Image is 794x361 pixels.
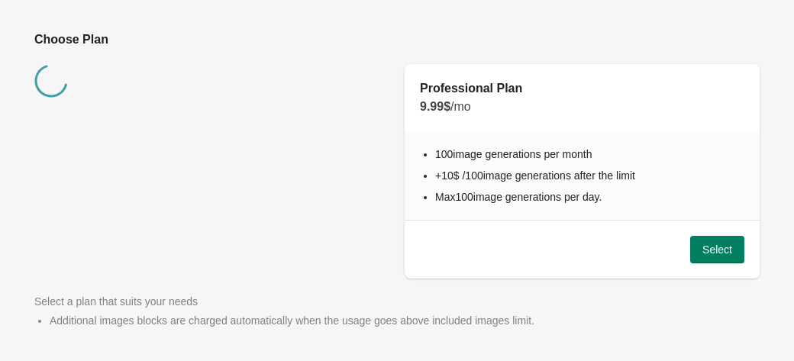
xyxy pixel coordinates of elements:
[420,98,744,116] div: 9.99 $
[34,294,760,309] div: Select a plan that suits your needs
[450,100,471,113] span: /mo
[435,147,744,162] li: 100 image generations per month
[435,189,744,205] li: Max 100 image generations per day.
[50,313,760,328] li: Additional images blocks are charged automatically when the usage goes above included images limit.
[435,168,744,183] li: + 10 $ / 100 image generations after the limit
[420,79,522,98] h2: Professional Plan
[690,236,744,263] button: Select
[34,31,760,49] h2: Choose Plan
[702,243,732,256] span: Select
